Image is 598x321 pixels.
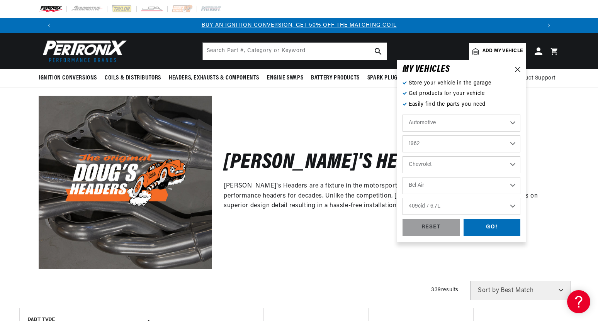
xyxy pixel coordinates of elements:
[19,18,579,33] slideshow-component: Translation missing: en.sections.announcements.announcement_bar
[307,69,364,87] summary: Battery Products
[101,69,165,87] summary: Coils & Distributors
[105,74,161,82] span: Coils & Distributors
[403,115,520,132] select: Ride Type
[431,287,459,293] span: 339 results
[403,79,520,88] p: Store your vehicle in the garage
[367,74,415,82] span: Spark Plug Wires
[165,69,263,87] summary: Headers, Exhausts & Components
[169,74,259,82] span: Headers, Exhausts & Components
[202,22,397,28] a: BUY AN IGNITION CONVERSION, GET 50% OFF THE MATCHING COIL
[403,100,520,109] p: Easily find the parts you need
[39,38,127,64] img: Pertronix
[39,74,97,82] span: Ignition Conversions
[513,69,559,88] summary: Product Support
[403,156,520,173] select: Make
[39,96,212,269] img: Doug's Headers
[403,90,520,98] p: Get products for your vehicle
[478,287,499,294] span: Sort by
[203,43,387,60] input: Search Part #, Category or Keyword
[541,18,557,33] button: Translation missing: en.sections.announcements.next_announcement
[403,66,450,73] h6: MY VEHICLE S
[403,135,520,152] select: Year
[403,177,520,194] select: Model
[311,74,360,82] span: Battery Products
[224,154,451,172] h2: [PERSON_NAME]'s Headers
[224,181,548,211] p: [PERSON_NAME]'s Headers are a fixture in the motorsports aftermarket, pioneering quality muscle c...
[267,74,303,82] span: Engine Swaps
[482,47,523,55] span: Add my vehicle
[57,21,541,30] div: Announcement
[364,69,418,87] summary: Spark Plug Wires
[370,43,387,60] button: search button
[263,69,307,87] summary: Engine Swaps
[41,18,57,33] button: Translation missing: en.sections.announcements.previous_announcement
[39,69,101,87] summary: Ignition Conversions
[469,43,526,60] a: Add my vehicle
[513,74,556,83] span: Product Support
[403,219,460,236] div: RESET
[57,21,541,30] div: 1 of 3
[470,281,571,300] select: Sort by
[403,198,520,215] select: Engine
[464,219,521,236] div: GO!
